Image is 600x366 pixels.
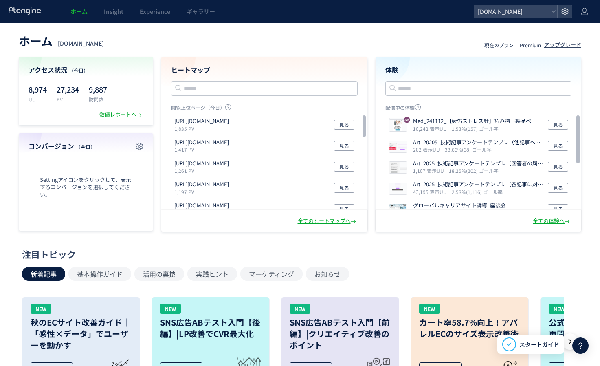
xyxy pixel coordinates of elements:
p: 閲覧上位ページ（今日） [171,104,358,114]
i: 135 表示UU [413,209,440,216]
span: スタートガイド [519,340,559,349]
p: UU [29,96,47,103]
p: 1,835 PV [174,125,232,132]
p: 1,103 PV [174,209,232,216]
div: 数値レポートへ [99,111,143,119]
p: 9,887 [89,83,107,96]
span: ホーム [19,33,53,49]
button: 実践ヒント [187,267,237,281]
h3: 秋のECサイト改善ガイド｜「感性×データ」でユーザーを動かす [31,317,132,351]
span: Insight [104,7,123,15]
p: https://www.murata.com/ja-jp/search/productsearch [174,117,229,125]
i: 10,242 表示UU [413,125,450,132]
div: NEW [419,304,440,314]
span: 見る [339,141,349,151]
i: 202 表示UU [413,146,443,153]
p: Med_241112_【疲労ストレス計】読み物→製品ページ誘導バナーABテスト【3種】 [413,117,545,125]
p: PV [57,96,79,103]
span: 見る [339,120,349,130]
span: 見る [339,162,349,172]
p: 27,234 [57,83,79,96]
h4: コンバージョン [29,141,143,151]
p: https://www.murata.com/search/productsearch [174,139,229,146]
button: マーケティング [240,267,303,281]
img: 5dbf7d333600e599feae5bea5dfd049c1733731497039.png [389,120,407,131]
i: 18.25%(202) ゴール率 [449,167,499,174]
img: e9b989df2cf6fa86bedb3a7f1eb422ab1745214199605.png [389,183,407,194]
span: Experience [140,7,170,15]
button: 見る [334,141,354,151]
span: 見る [553,141,563,151]
p: https://www.murata.com/ja-jp/products/productdetail [174,160,229,168]
p: グローバルキャリアサイト誘導_座談会 [413,202,506,209]
span: [DOMAIN_NAME] [475,5,548,18]
p: Art_2025_技術記事アンケートテンプレ（回答者の属性・興味） [413,160,545,168]
span: Settingアイコンをクリックして、表示するコンバージョンを選択してください。 [29,176,143,199]
p: 1,261 PV [174,167,232,174]
button: 見る [548,120,568,130]
div: — [19,33,104,49]
p: Art_2025_技術記事アンケートテンプレ（各記事に対する声） [413,181,545,188]
span: （今日） [69,67,88,74]
p: https://www.murata.com/en-us/products/productdetail [174,202,229,209]
i: 1,107 表示UU [413,167,447,174]
div: NEW [31,304,51,314]
span: 見る [339,183,349,193]
h4: アクセス状況 [29,65,143,75]
span: 見る [553,183,563,193]
button: 見る [548,204,568,214]
span: [DOMAIN_NAME] [58,39,104,47]
button: 基本操作ガイド [68,267,131,281]
div: NEW [160,304,181,314]
button: 見る [334,162,354,172]
h3: カート率58.7%向上！アパレルECのサイズ表示改善術 [419,317,520,340]
p: 8,974 [29,83,47,96]
span: ホーム [70,7,88,15]
button: 見る [548,162,568,172]
p: 現在のプラン： Premium [484,42,541,49]
button: お知らせ [306,267,349,281]
div: NEW [290,304,310,314]
button: 見る [548,183,568,193]
p: https://www.murata.com/en-us/search/productsearch [174,181,229,188]
p: 1,417 PV [174,146,232,153]
span: 見る [339,204,349,214]
p: 訪問数 [89,96,107,103]
p: Art_20205_技術記事アンケートテンプレ（他記事への推奨） [413,139,545,146]
span: 見る [553,204,563,214]
i: 43,195 表示UU [413,188,450,195]
div: 注目トピック [22,248,574,260]
span: （今日） [76,143,95,150]
button: 新着記事 [22,267,65,281]
h4: ヒートマップ [171,65,358,75]
p: 配信中の体験 [385,104,572,114]
div: アップグレード [544,41,581,49]
i: 33.66%(68) ゴール率 [445,146,492,153]
img: 4277d5e673d4cd02ae116771a09f5a511743382951372.png [389,204,407,216]
span: 見る [553,120,563,130]
span: ギャラリー [187,7,215,15]
div: NEW [549,304,569,314]
h3: SNS広告ABテスト入門【後編】|LP改善でCVR最大化 [160,317,261,340]
p: 1,197 PV [174,188,232,195]
h3: SNS広告ABテスト入門【前編】|クリエイティブ改善のポイント [290,317,391,351]
div: 全ての体験へ [533,217,571,225]
i: 1.53%(157) ゴール率 [452,125,499,132]
button: 見る [334,204,354,214]
div: 全てのヒートマップへ [298,217,358,225]
span: 見る [553,162,563,172]
i: 2.58%(1,116) ゴール率 [452,188,503,195]
button: 見る [334,183,354,193]
button: 見る [334,120,354,130]
button: 活用の裏技 [134,267,184,281]
button: 見る [548,141,568,151]
h4: 体験 [385,65,572,75]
